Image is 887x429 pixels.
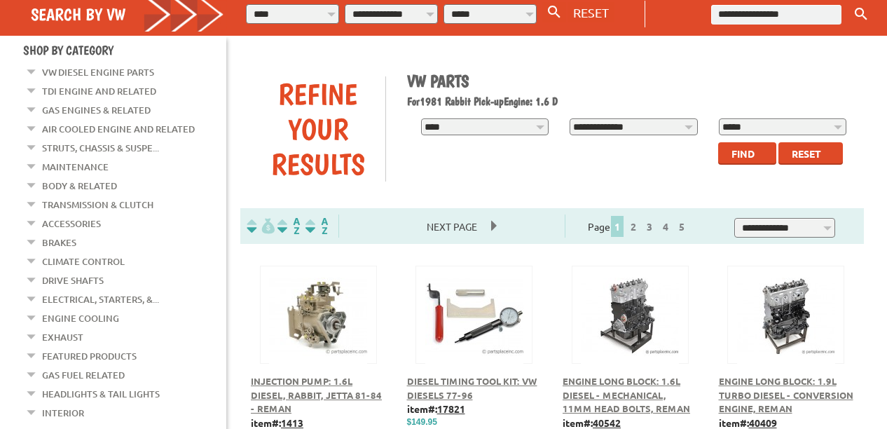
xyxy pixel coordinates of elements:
[31,4,224,25] h4: Search by VW
[303,218,331,234] img: Sort by Sales Rank
[719,375,853,414] a: Engine Long Block: 1.9L Turbo Diesel - Conversion Engine, Reman
[542,2,566,22] button: Search By VW...
[573,5,609,20] span: RESET
[437,402,465,415] u: 17821
[851,3,872,26] button: Keyword Search
[275,218,303,234] img: Sort by Headline
[749,416,777,429] u: 40409
[593,416,621,429] u: 40542
[675,220,688,233] a: 5
[718,142,776,165] button: Find
[731,147,755,160] span: Find
[251,375,382,414] a: Injection Pump: 1.6L Diesel, Rabbit, Jetta 81-84 - Reman
[627,220,640,233] a: 2
[407,417,437,427] span: $149.95
[42,347,137,365] a: Featured Products
[42,101,151,119] a: Gas Engines & Related
[568,2,614,22] button: RESET
[247,218,275,234] img: filterpricelow.svg
[42,196,153,214] a: Transmission & Clutch
[413,220,491,233] a: Next Page
[23,43,226,57] h4: Shop By Category
[792,147,821,160] span: Reset
[565,214,712,238] div: Page
[407,402,465,415] b: item#:
[643,220,656,233] a: 3
[42,385,160,403] a: Headlights & Tail Lights
[42,404,84,422] a: Interior
[407,375,537,401] a: Diesel Timing Tool Kit: VW Diesels 77-96
[778,142,843,165] button: Reset
[42,177,117,195] a: Body & Related
[42,366,125,384] a: Gas Fuel Related
[407,95,854,108] h2: 1981 Rabbit Pick-up
[42,328,83,346] a: Exhaust
[42,252,125,271] a: Climate Control
[42,271,104,290] a: Drive Shafts
[42,139,159,157] a: Struts, Chassis & Suspe...
[42,82,156,100] a: TDI Engine and Related
[42,233,76,252] a: Brakes
[719,416,777,429] b: item#:
[42,290,159,308] a: Electrical, Starters, &...
[281,416,303,429] u: 1413
[42,158,109,176] a: Maintenance
[504,95,558,108] span: Engine: 1.6 D
[407,71,854,91] h1: VW Parts
[251,416,303,429] b: item#:
[42,309,119,327] a: Engine Cooling
[42,63,154,81] a: VW Diesel Engine Parts
[407,95,420,108] span: For
[413,216,491,237] span: Next Page
[251,76,385,182] div: Refine Your Results
[42,120,195,138] a: Air Cooled Engine and Related
[659,220,672,233] a: 4
[611,216,624,237] span: 1
[563,375,690,414] a: Engine Long Block: 1.6L Diesel - Mechanical, 11mm Head Bolts, Reman
[42,214,101,233] a: Accessories
[563,416,621,429] b: item#:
